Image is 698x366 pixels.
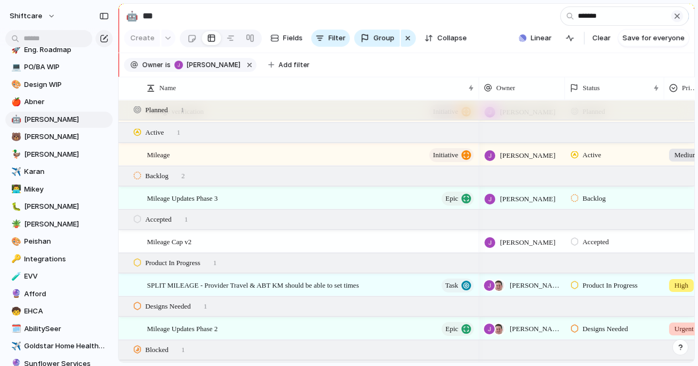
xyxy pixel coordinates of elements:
[24,184,109,195] span: Mikey
[10,236,20,247] button: 🎨
[10,79,20,90] button: 🎨
[5,268,113,284] div: 🧪EVV
[437,33,467,43] span: Collapse
[5,42,113,58] a: 🚀Eng. Roadmap
[5,321,113,337] a: 🗓️AbilitySeer
[11,270,19,283] div: 🧪
[187,60,240,70] span: [PERSON_NAME]
[11,253,19,265] div: 🔑
[583,193,606,204] span: Backlog
[147,148,170,160] span: Mileage
[445,321,458,336] span: Epic
[5,338,113,354] a: ✈️Goldstar Home Healthcare
[145,105,168,115] span: Planned
[5,199,113,215] a: 🐛[PERSON_NAME]
[24,306,109,317] span: EHCA
[181,105,185,115] span: 1
[5,216,113,232] a: 🪴[PERSON_NAME]
[420,30,471,47] button: Collapse
[5,129,113,145] a: 🐻[PERSON_NAME]
[10,114,20,125] button: 🤖
[24,166,109,177] span: Karan
[442,192,474,206] button: Epic
[531,33,552,43] span: Linear
[328,33,346,43] span: Filter
[262,57,316,72] button: Add filter
[24,271,109,282] span: EVV
[142,60,163,70] span: Owner
[5,181,113,197] div: 👨‍💻Mikey
[10,131,20,142] button: 🐻
[10,149,20,160] button: 🦆
[24,219,109,230] span: [PERSON_NAME]
[311,30,350,47] button: Filter
[10,11,42,21] span: shiftcare
[429,148,474,162] button: initiative
[10,45,20,55] button: 🚀
[213,258,217,268] span: 1
[123,8,141,25] button: 🤖
[126,9,138,23] div: 🤖
[145,127,164,138] span: Active
[442,322,474,336] button: Epic
[433,148,458,163] span: initiative
[204,301,208,312] span: 1
[147,322,218,334] span: Mileage Updates Phase 2
[354,30,400,47] button: Group
[5,233,113,250] a: 🎨Peishan
[165,60,171,70] span: is
[11,288,19,300] div: 🔮
[24,62,109,72] span: PO/BA WIP
[24,201,109,212] span: [PERSON_NAME]
[11,131,19,143] div: 🐻
[5,251,113,267] a: 🔑Integrations
[10,219,20,230] button: 🪴
[159,83,176,93] span: Name
[11,43,19,56] div: 🚀
[147,279,359,291] span: SPLIT MILEAGE - Provider Travel & ABT KM should be able to set times
[583,280,638,291] span: Product In Progress
[618,30,689,47] button: Save for everyone
[145,301,191,312] span: Designs Needed
[5,164,113,180] a: ✈️Karan
[500,237,555,248] span: [PERSON_NAME]
[145,258,201,268] span: Product In Progress
[5,286,113,302] a: 🔮Afford
[24,131,109,142] span: [PERSON_NAME]
[266,30,307,47] button: Fields
[177,127,181,138] span: 1
[10,341,20,352] button: ✈️
[10,306,20,317] button: 🧒
[583,237,609,247] span: Accepted
[10,97,20,107] button: 🍎
[588,30,615,47] button: Clear
[11,61,19,74] div: 💻
[24,341,109,352] span: Goldstar Home Healthcare
[24,97,109,107] span: Abner
[583,324,628,334] span: Designs Needed
[145,214,172,225] span: Accepted
[11,323,19,335] div: 🗓️
[24,79,109,90] span: Design WIP
[510,324,560,334] span: [PERSON_NAME] , [PERSON_NAME]
[5,112,113,128] a: 🤖[PERSON_NAME]
[373,33,394,43] span: Group
[500,194,555,204] span: [PERSON_NAME]
[24,45,109,55] span: Eng. Roadmap
[10,271,20,282] button: 🧪
[10,62,20,72] button: 💻
[583,150,601,160] span: Active
[11,236,19,248] div: 🎨
[145,171,168,181] span: Backlog
[11,340,19,353] div: ✈️
[5,303,113,319] a: 🧒EHCA
[5,77,113,93] div: 🎨Design WIP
